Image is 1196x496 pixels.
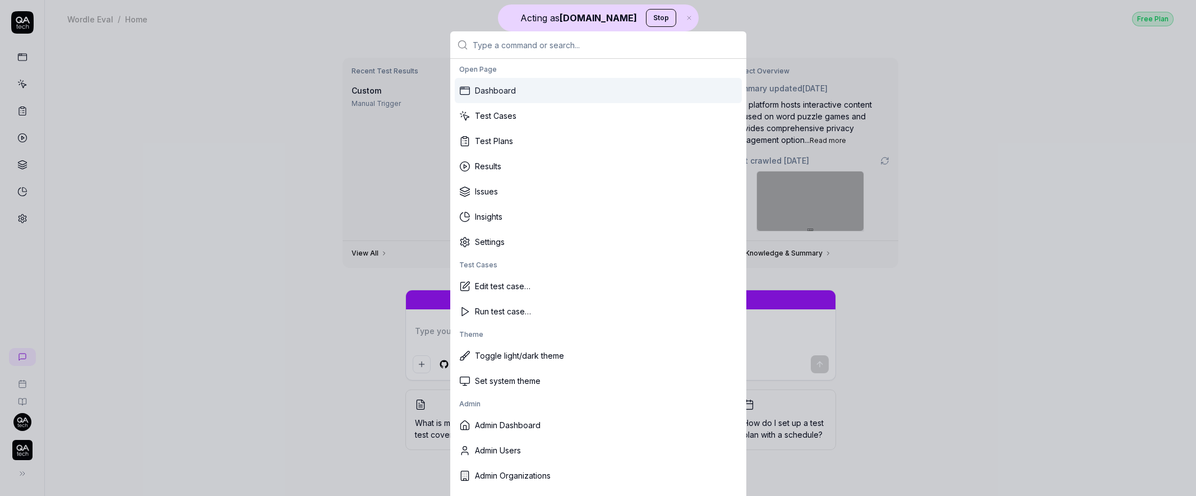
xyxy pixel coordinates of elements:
div: Toggle light/dark theme [455,343,742,368]
div: Settings [455,229,742,254]
div: Open Page [455,61,742,78]
div: Test Cases [455,103,742,128]
div: Admin [455,396,742,412]
div: Set system theme [455,368,742,393]
div: Admin Organizations [455,463,742,488]
div: Edit test case… [455,274,742,299]
div: Test Cases [455,257,742,274]
div: Test Plans [455,128,742,154]
div: Admin Dashboard [455,412,742,438]
div: Dashboard [455,78,742,103]
input: Type a command or search... [473,31,740,58]
div: Issues [455,179,742,204]
div: Admin Users [455,438,742,463]
div: Run test case… [455,299,742,324]
div: Insights [455,204,742,229]
div: Results [455,154,742,179]
div: Theme [455,326,742,343]
button: Stop [646,9,676,27]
